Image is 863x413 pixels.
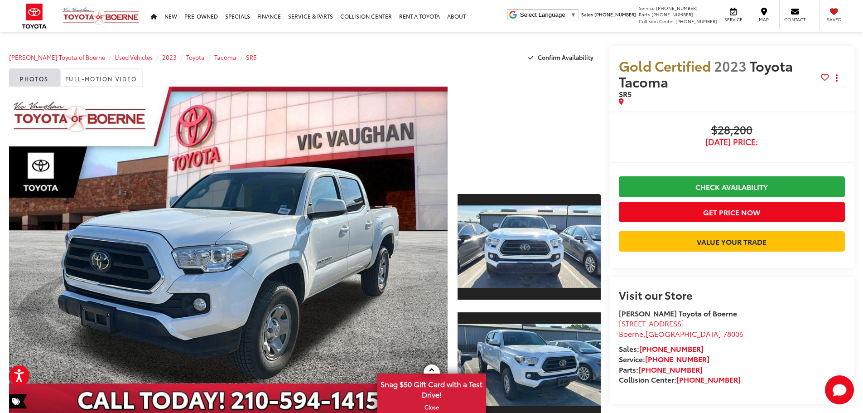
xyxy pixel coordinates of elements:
a: [PHONE_NUMBER] [676,374,741,384]
span: SR5 [619,88,632,99]
a: [STREET_ADDRESS] Boerne,[GEOGRAPHIC_DATA] 78006 [619,318,743,339]
span: ▼ [570,11,576,18]
span: Toyota Tacoma [619,56,793,91]
img: Vic Vaughan Toyota of Boerne [63,7,140,25]
span: 78006 [723,328,743,339]
a: Value Your Trade [619,231,845,252]
a: SR5 [246,53,257,61]
span: [PHONE_NUMBER] [675,18,717,24]
span: Service [639,5,655,11]
span: , [619,328,743,339]
a: [PHONE_NUMBER] [639,343,704,354]
span: Boerne [619,328,643,339]
svg: Start Chat [825,375,854,404]
span: Map [754,16,774,23]
img: 2023 Toyota Tacoma SR5 [456,205,602,287]
span: [GEOGRAPHIC_DATA] [646,328,721,339]
span: Saved [824,16,844,23]
a: Select Language​ [520,11,576,18]
a: [PHONE_NUMBER] [645,354,709,364]
span: Parts [639,11,650,18]
span: Sales [581,11,593,18]
h2: Visit our Store [619,289,845,301]
span: Confirm Availability [538,53,593,61]
a: Check Availability [619,176,845,197]
a: Expand Photo 1 [458,193,601,301]
a: 2023 [162,53,177,61]
a: [PERSON_NAME] Toyota of Boerne [9,53,105,61]
span: Service [723,16,743,23]
span: Collision Center [639,18,674,24]
span: 2023 [714,56,747,75]
span: Snag $50 Gift Card with a Test Drive! [378,374,485,402]
a: [PHONE_NUMBER] [638,364,703,374]
strong: [PERSON_NAME] Toyota of Boerne [619,308,737,318]
span: $28,200 [619,124,845,137]
span: [PHONE_NUMBER] [656,5,698,11]
a: Photos [9,68,60,87]
button: Get Price Now [619,202,845,222]
button: Toggle Chat Window [825,375,854,404]
a: Used Vehicles [115,53,153,61]
a: Full-Motion Video [60,68,143,87]
div: View Full-Motion Video [458,87,601,182]
span: Select Language [520,11,565,18]
img: 2023 Toyota Tacoma SR5 [456,324,602,406]
strong: Service: [619,354,709,364]
span: [PHONE_NUMBER] [594,11,636,18]
strong: Parts: [619,364,703,374]
span: [STREET_ADDRESS] [619,318,684,328]
strong: Sales: [619,343,704,354]
a: Tacoma [214,53,236,61]
span: dropdown dots [836,74,838,82]
strong: Collision Center: [619,374,741,384]
span: [DATE] Price: [619,137,845,146]
a: Toyota [186,53,205,61]
span: Contact [784,16,805,23]
button: Confirm Availability [523,49,601,65]
button: Actions [829,70,845,86]
span: Special [9,394,27,408]
span: [PHONE_NUMBER] [651,11,693,18]
span: Gold Certified [619,56,711,75]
